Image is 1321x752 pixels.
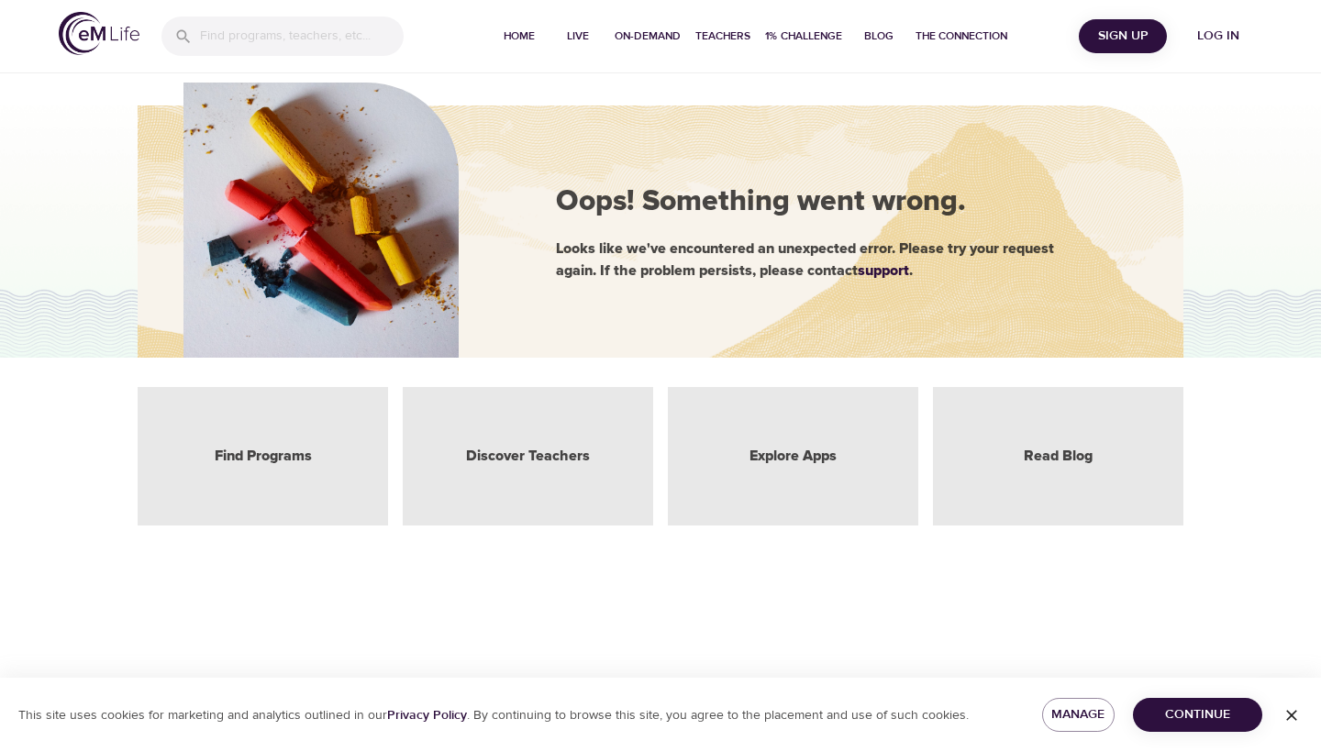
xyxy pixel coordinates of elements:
span: Home [497,27,541,46]
span: On-Demand [615,27,681,46]
button: Manage [1042,698,1115,732]
input: Find programs, teachers, etc... [200,17,404,56]
div: Oops! Something went wrong. [556,182,1125,224]
img: hero [183,83,459,358]
a: Explore Apps [749,446,837,467]
a: Find Programs [215,446,312,467]
span: Blog [857,27,901,46]
button: Sign Up [1079,19,1167,53]
a: Privacy Policy [387,707,467,724]
div: Looks like we've encountered an unexpected error. Please try your request again. If the problem p... [556,238,1125,282]
span: Live [556,27,600,46]
span: Log in [1182,25,1255,48]
a: support [858,263,909,278]
a: Discover Teachers [466,446,590,467]
span: Continue [1148,703,1248,726]
span: Teachers [695,27,750,46]
span: Sign Up [1086,25,1160,48]
a: Read Blog [1024,446,1093,467]
span: The Connection [916,27,1007,46]
button: Continue [1133,698,1262,732]
img: logo [59,12,139,55]
span: 1% Challenge [765,27,842,46]
button: Log in [1174,19,1262,53]
span: Manage [1057,703,1100,726]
